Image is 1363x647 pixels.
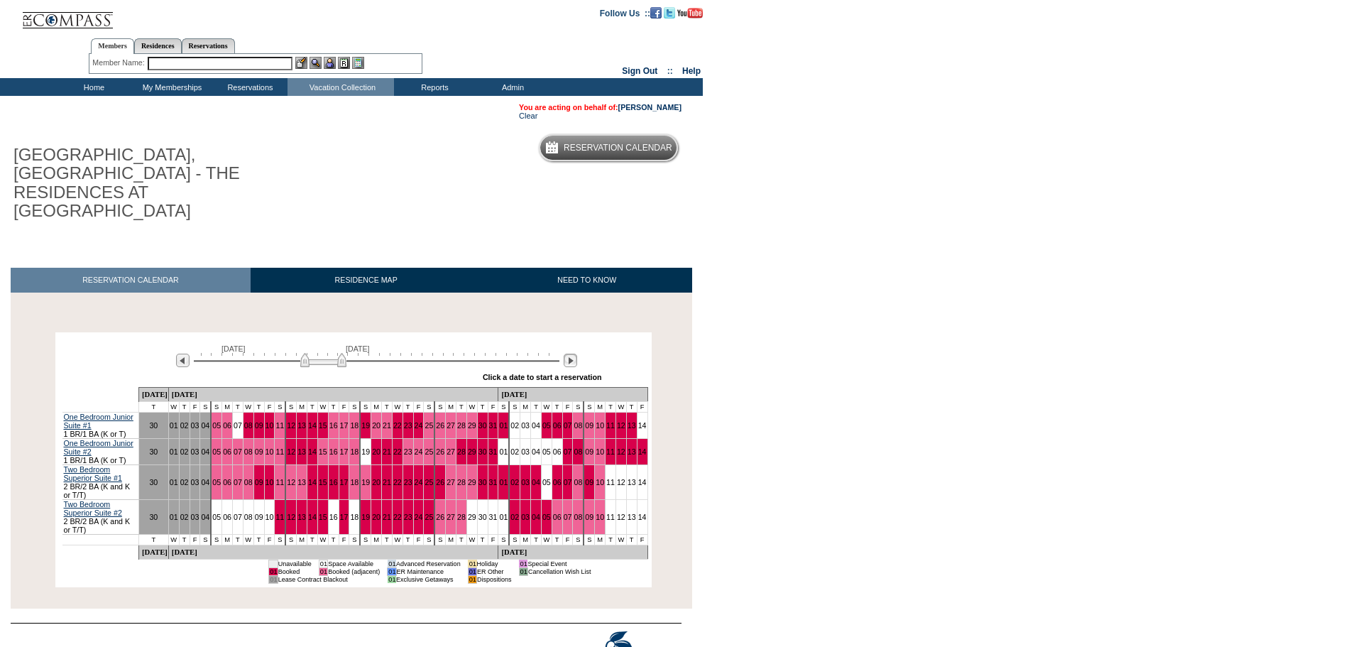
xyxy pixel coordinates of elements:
[255,421,263,430] a: 09
[361,421,370,430] a: 19
[328,534,339,545] td: T
[176,354,190,367] img: Previous
[628,513,636,521] a: 13
[308,478,317,486] a: 14
[638,421,647,430] a: 14
[521,447,530,456] a: 03
[393,478,402,486] a: 22
[606,513,615,521] a: 11
[138,401,168,412] td: T
[618,103,681,112] a: [PERSON_NAME]
[447,513,455,521] a: 27
[190,534,200,545] td: F
[223,478,231,486] a: 06
[552,401,562,412] td: T
[424,401,434,412] td: S
[310,57,322,69] img: View
[319,421,327,430] a: 15
[349,401,360,412] td: S
[244,447,253,456] a: 08
[244,513,253,521] a: 08
[573,401,584,412] td: S
[308,447,317,456] a: 14
[64,439,133,456] a: One Bedroom Junior Suite #2
[255,447,263,456] a: 09
[564,513,572,521] a: 07
[499,478,508,486] a: 01
[243,534,253,545] td: W
[297,534,307,545] td: M
[338,57,350,69] img: Reservations
[682,66,701,76] a: Help
[234,447,242,456] a: 07
[360,401,371,412] td: S
[131,78,209,96] td: My Memberships
[564,478,572,486] a: 07
[328,401,339,412] td: T
[542,478,551,486] a: 05
[664,8,675,16] a: Follow us on Twitter
[628,478,636,486] a: 13
[532,478,540,486] a: 04
[564,421,572,430] a: 07
[596,447,604,456] a: 10
[564,143,672,153] h5: Reservation Calendar
[478,447,487,456] a: 30
[297,401,307,412] td: M
[361,478,370,486] a: 19
[361,513,370,521] a: 19
[436,478,444,486] a: 26
[295,57,307,69] img: b_edit.gif
[211,401,221,412] td: S
[509,401,520,412] td: S
[468,421,476,430] a: 29
[324,57,336,69] img: Impersonate
[266,513,274,521] a: 10
[266,478,274,486] a: 10
[149,447,158,456] a: 30
[425,447,433,456] a: 25
[574,478,582,486] a: 08
[62,438,139,464] td: 1 BR/1 BA (K or T)
[223,421,231,430] a: 06
[360,534,371,545] td: S
[637,401,647,412] td: F
[253,534,264,545] td: T
[542,513,551,521] a: 05
[564,354,577,367] img: Next
[457,421,466,430] a: 28
[600,7,650,18] td: Follow Us ::
[92,57,147,69] div: Member Name:
[350,447,358,456] a: 18
[606,447,615,456] a: 11
[425,478,433,486] a: 25
[510,513,519,521] a: 02
[352,57,364,69] img: b_calculator.gif
[232,534,243,545] td: T
[617,478,625,486] a: 12
[64,465,122,482] a: Two Bedroom Superior Suite #1
[201,478,209,486] a: 04
[201,447,209,456] a: 04
[200,401,211,412] td: S
[667,66,673,76] span: ::
[425,513,433,521] a: 25
[11,143,329,224] h1: [GEOGRAPHIC_DATA], [GEOGRAPHIC_DATA] - THE RESIDENCES AT [GEOGRAPHIC_DATA]
[329,478,338,486] a: 16
[585,447,593,456] a: 09
[350,513,358,521] a: 18
[191,447,199,456] a: 03
[510,478,519,486] a: 02
[170,421,178,430] a: 01
[372,478,381,486] a: 20
[542,447,551,456] a: 05
[223,513,231,521] a: 06
[585,421,593,430] a: 09
[617,421,625,430] a: 12
[234,478,242,486] a: 07
[585,478,593,486] a: 09
[288,78,394,96] td: Vacation Collection
[329,447,338,456] a: 16
[340,513,349,521] a: 17
[307,534,318,545] td: T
